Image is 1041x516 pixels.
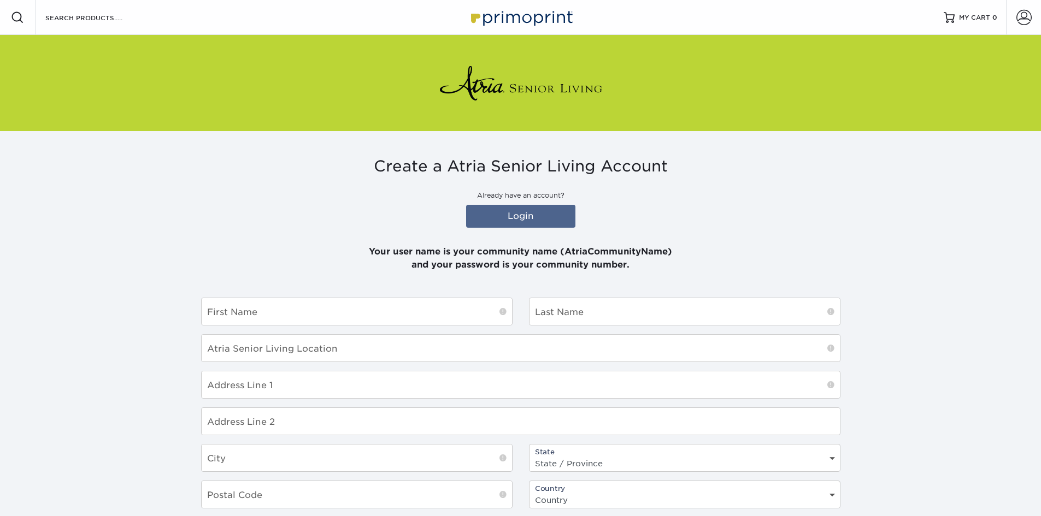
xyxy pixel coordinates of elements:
input: SEARCH PRODUCTS..... [44,11,151,24]
p: Your user name is your community name (AtriaCommunityName) and your password is your community nu... [201,232,840,271]
img: Atria Senior Living [439,61,603,105]
img: Primoprint [466,5,575,29]
h3: Create a Atria Senior Living Account [201,157,840,176]
a: Login [466,205,575,228]
span: 0 [992,14,997,21]
span: MY CART [959,13,990,22]
p: Already have an account? [201,191,840,200]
